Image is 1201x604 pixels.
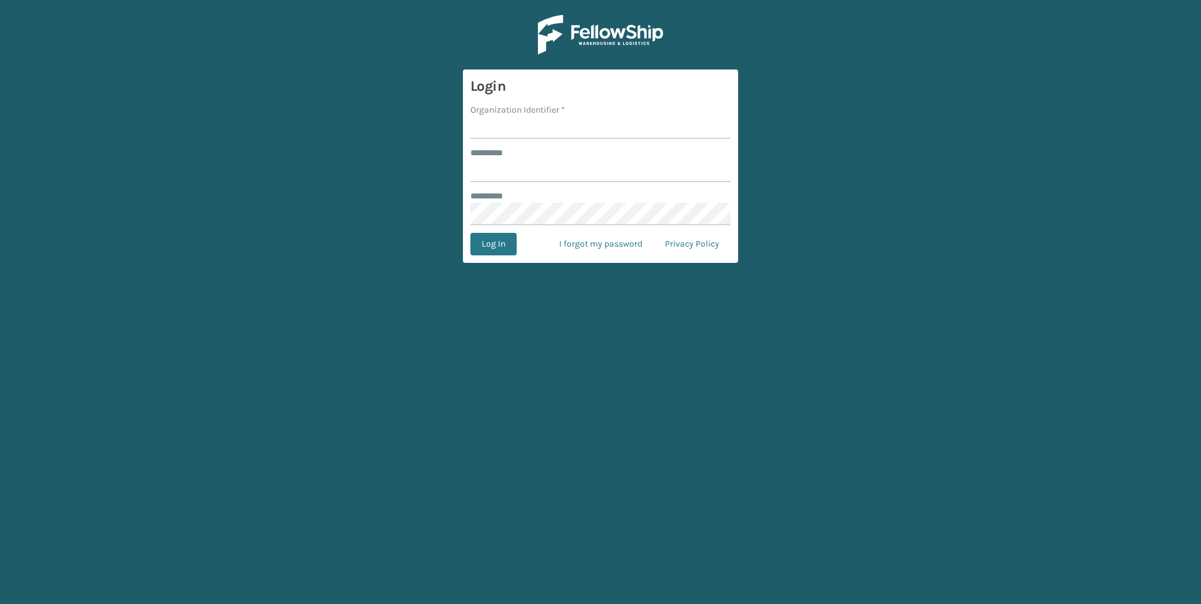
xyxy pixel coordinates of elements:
[538,15,663,54] img: Logo
[548,233,654,255] a: I forgot my password
[654,233,731,255] a: Privacy Policy
[470,103,565,116] label: Organization Identifier
[470,233,517,255] button: Log In
[470,77,731,96] h3: Login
